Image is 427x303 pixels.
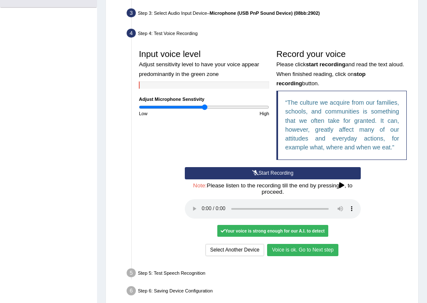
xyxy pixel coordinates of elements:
[139,96,204,103] label: Adjust Microphone Senstivity
[267,244,338,256] button: Voice is ok. Go to Next step
[124,6,415,22] div: Step 3: Select Audio Input Device
[205,244,264,256] button: Select Another Device
[276,49,407,87] h3: Record your voice
[124,27,415,42] div: Step 4: Test Voice Recording
[306,61,346,68] b: start recording
[207,11,320,16] span: –
[285,99,399,151] q: The culture we acquire from our families, schools, and communities is something that we often tak...
[276,61,404,87] small: Please click and read the text aloud. When finished reading, click on button.
[204,110,273,117] div: High
[217,225,328,237] div: Your voice is strong enough for our A.I. to detect
[193,182,207,189] span: Note:
[185,167,361,179] button: Start Recording
[210,11,320,16] b: Microphone (USB PnP Sound Device) (08bb:2902)
[185,183,361,195] h4: Please listen to the recording till the end by pressing , to proceed.
[124,266,415,282] div: Step 5: Test Speech Recognition
[139,49,269,78] h3: Input voice level
[135,110,204,117] div: Low
[139,61,259,77] small: Adjust sensitivity level to have your voice appear predominantly in the green zone
[124,284,415,300] div: Step 6: Saving Device Configuration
